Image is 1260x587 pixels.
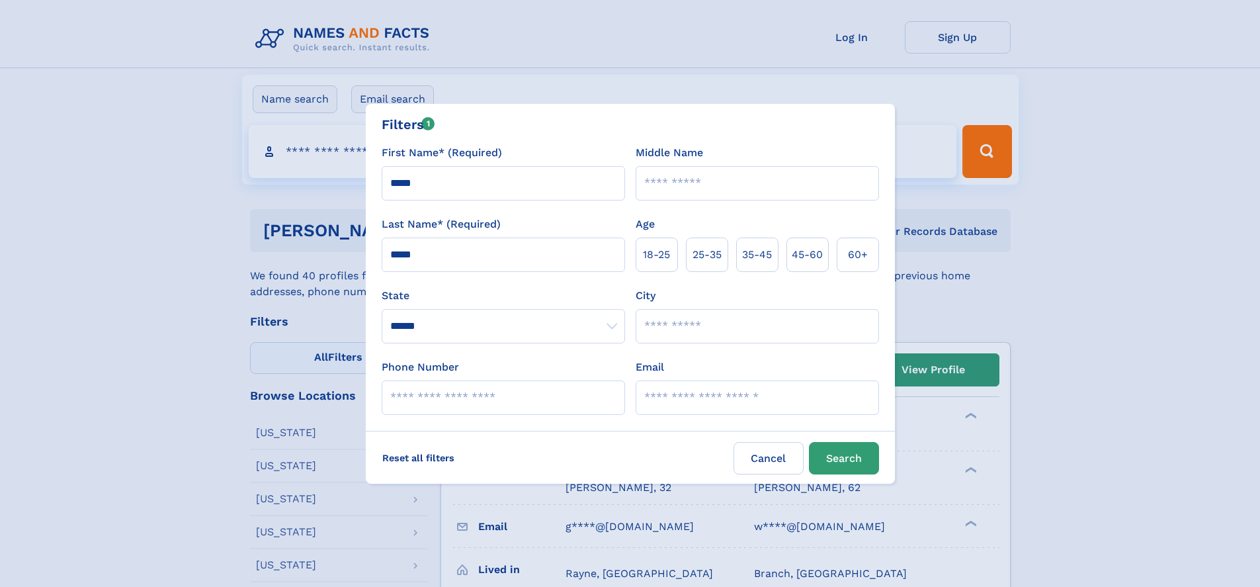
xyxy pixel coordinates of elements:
span: 18‑25 [643,247,670,263]
label: Age [636,216,655,232]
label: State [382,288,625,304]
button: Search [809,442,879,474]
label: Email [636,359,664,375]
label: Reset all filters [374,442,463,474]
span: 45‑60 [792,247,823,263]
span: 35‑45 [742,247,772,263]
label: Cancel [734,442,804,474]
label: Phone Number [382,359,459,375]
label: City [636,288,655,304]
span: 60+ [848,247,868,263]
label: First Name* (Required) [382,145,502,161]
label: Last Name* (Required) [382,216,501,232]
span: 25‑35 [693,247,722,263]
label: Middle Name [636,145,703,161]
div: Filters [382,114,435,134]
